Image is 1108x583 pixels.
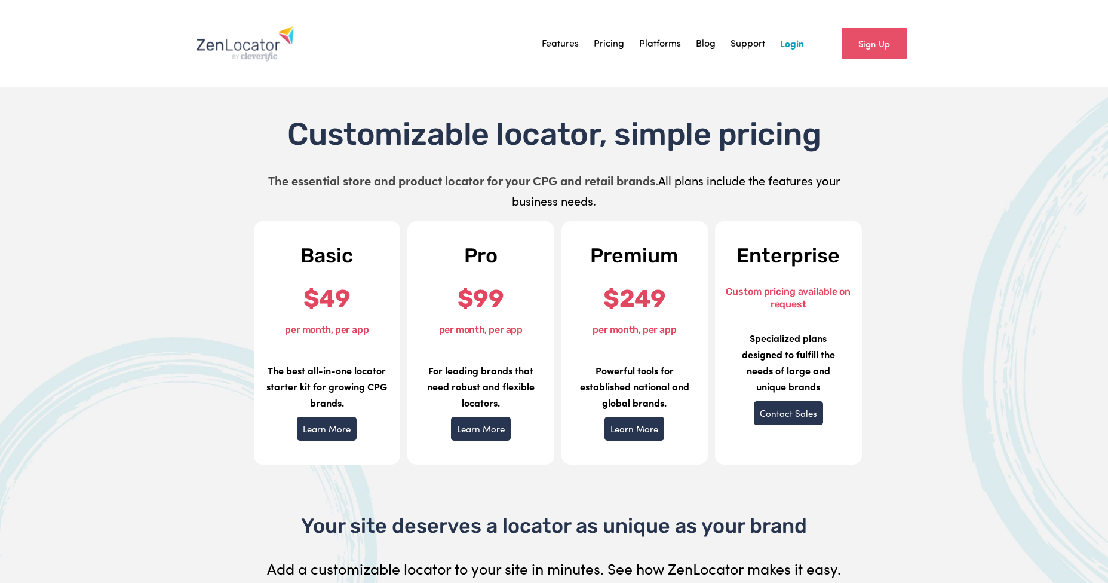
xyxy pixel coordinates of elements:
strong: $99 [458,285,504,313]
strong: $249 [603,285,665,313]
font: per month, per app [285,324,369,335]
a: Login [780,35,804,53]
strong: Specialized plans designed to fulfill the needs of large and unique brands [742,331,835,393]
strong: The best all-in-one locator starter kit for growing CPG brands. [266,364,387,409]
a: Contact Sales [754,401,823,425]
a: Pricing [594,35,624,53]
font: Custom pricing available on request [726,286,851,310]
p: Add a customizable locator to your site in minutes. See how ZenLocator makes it easy. [257,556,852,582]
a: Platforms [639,35,681,53]
img: Zenlocator [196,26,294,62]
h2: Enterprise [725,245,852,267]
h2: Premium [572,245,698,267]
strong: Powerful tools for established national and global brands. [580,364,689,409]
a: Sign Up [842,28,907,59]
strong: $49 [303,285,351,313]
a: Learn More [297,417,357,441]
a: Features [542,35,579,53]
p: All plans include the features your business needs. [257,170,852,211]
strong: The essential store and product locator for your CPG and retail brands. [268,172,658,188]
font: per month, per app [593,324,676,335]
a: Blog [696,35,716,53]
font: per month, per app [439,324,523,335]
h2: Pro [418,245,544,267]
a: Support [731,35,765,53]
a: Learn More [451,417,511,441]
strong: For leading brands that need robust and flexible locators. [427,364,535,409]
span: Customizable locator, simple pricing [287,115,821,152]
a: Learn More [604,417,664,441]
h2: Basic [264,245,391,267]
span: Your site deserves a locator as unique as your brand [301,514,807,538]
